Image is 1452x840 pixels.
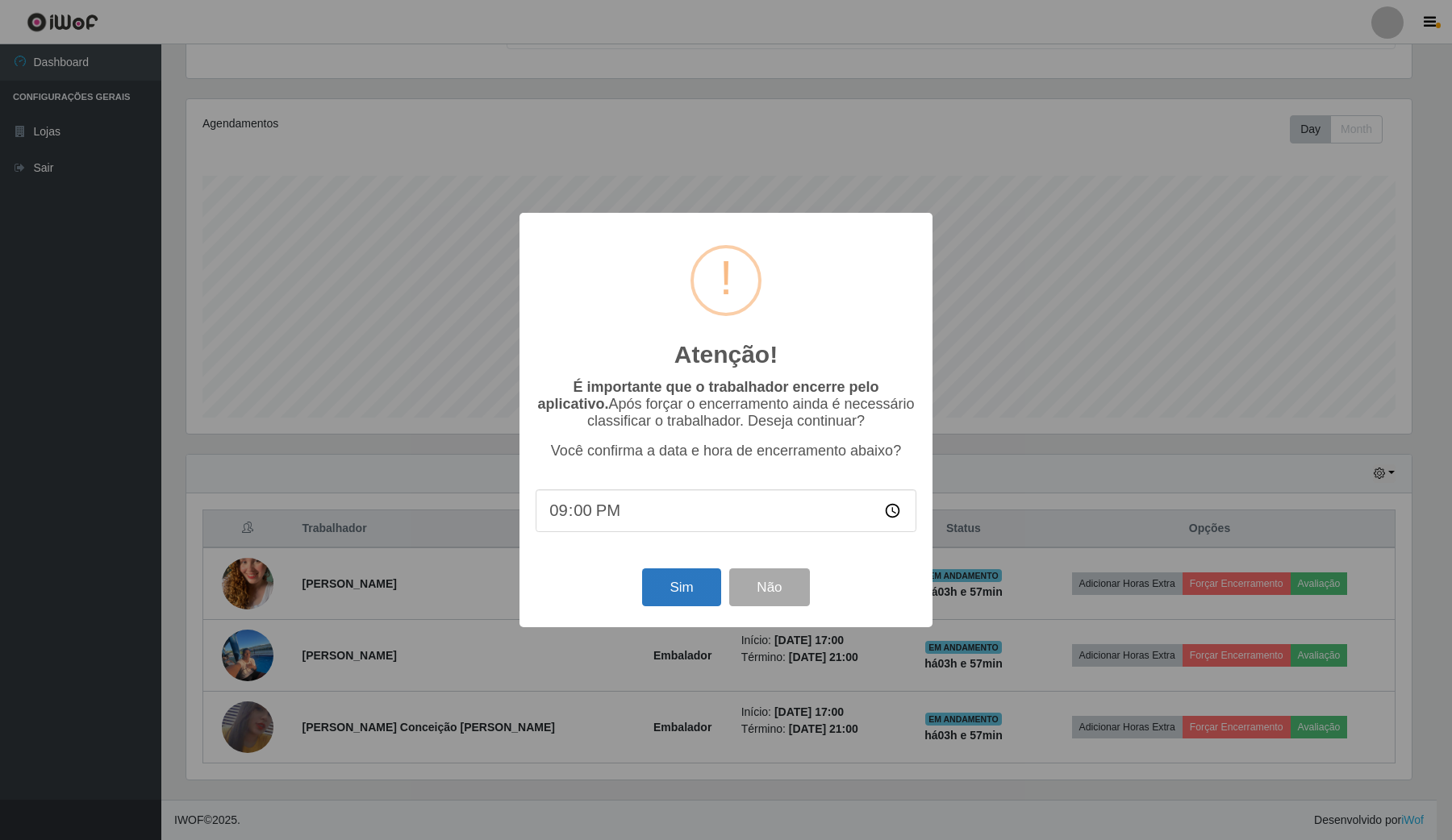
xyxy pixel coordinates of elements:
h2: Atenção! [674,340,778,369]
p: Você confirma a data e hora de encerramento abaixo? [536,443,916,460]
button: Sim [642,568,720,606]
b: É importante que o trabalhador encerre pelo aplicativo. [537,379,878,412]
button: Não [729,568,809,606]
p: Após forçar o encerramento ainda é necessário classificar o trabalhador. Deseja continuar? [536,379,916,430]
